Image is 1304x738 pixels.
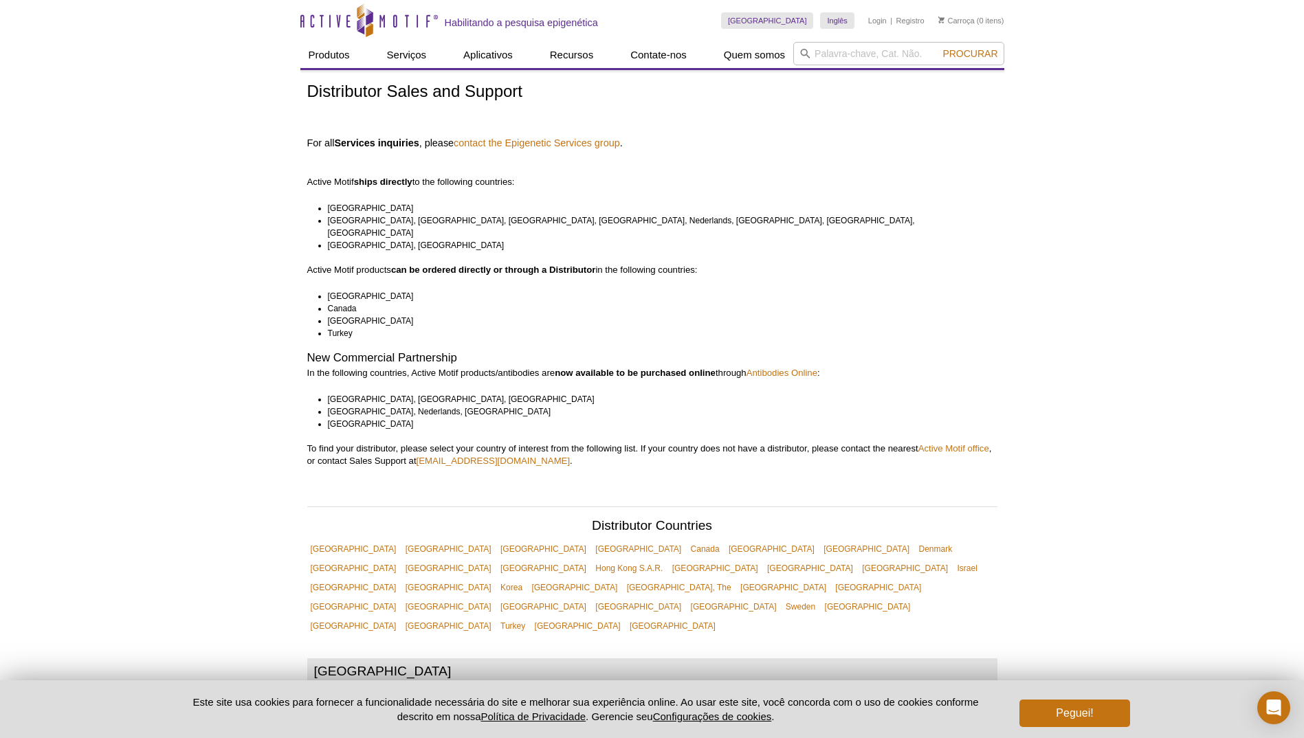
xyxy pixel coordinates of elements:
strong: can be ordered directly or through a Distributor [391,265,596,275]
a: Recursos [542,42,601,68]
li: [GEOGRAPHIC_DATA] [328,315,985,327]
a: [GEOGRAPHIC_DATA] [859,559,951,578]
strong: ships directly [354,177,412,187]
a: Canada [687,539,723,559]
a: [GEOGRAPHIC_DATA] [721,12,814,29]
font: Carroça [948,16,975,25]
a: [GEOGRAPHIC_DATA] [764,559,857,578]
font: (0 itens) [977,16,1004,25]
li: Canada [328,302,985,315]
a: [GEOGRAPHIC_DATA] [497,597,590,616]
li: Turkey [328,327,985,339]
a: [GEOGRAPHIC_DATA] [402,597,495,616]
a: [GEOGRAPHIC_DATA] [528,578,621,597]
li: [GEOGRAPHIC_DATA] [328,202,985,214]
a: [GEOGRAPHIC_DATA] [402,539,495,559]
a: [GEOGRAPHIC_DATA] [687,597,780,616]
button: Peguei! [1019,700,1129,727]
a: [GEOGRAPHIC_DATA] [821,597,914,616]
a: [GEOGRAPHIC_DATA] [402,616,495,636]
a: Carroça [938,16,975,25]
a: Sweden [782,597,819,616]
a: [GEOGRAPHIC_DATA], The [623,578,735,597]
a: [GEOGRAPHIC_DATA] [832,578,925,597]
font: . [620,137,623,148]
a: [GEOGRAPHIC_DATA] [402,559,495,578]
a: Aplicativos [455,42,521,68]
strong: Services inquiries [334,137,419,148]
strong: now available to be purchased online [555,368,716,378]
a: [GEOGRAPHIC_DATA] [626,616,719,636]
a: [GEOGRAPHIC_DATA] [307,539,400,559]
font: For all , please [307,137,454,148]
img: Seu carrinho [938,16,944,23]
font: . [771,711,774,722]
a: Quem somos [716,42,793,68]
h2: Distributor Countries [307,519,997,536]
input: Palavra-chave, Cat. Não. [793,42,1004,65]
a: Active Motif office [918,443,989,454]
li: [GEOGRAPHIC_DATA] [328,290,985,302]
a: [EMAIL_ADDRESS][DOMAIN_NAME] [417,456,571,466]
li: [GEOGRAPHIC_DATA], [GEOGRAPHIC_DATA] [328,239,985,251]
li: [GEOGRAPHIC_DATA], Nederlands, [GEOGRAPHIC_DATA] [328,405,985,418]
a: [GEOGRAPHIC_DATA] [592,539,685,559]
a: Política de Privacidade [480,711,586,722]
a: [GEOGRAPHIC_DATA] [497,539,590,559]
p: In the following countries, Active Motif products/antibodies are through : [307,367,997,379]
a: [GEOGRAPHIC_DATA] [497,559,590,578]
a: Denmark [915,539,955,559]
a: [GEOGRAPHIC_DATA] [820,539,913,559]
a: [GEOGRAPHIC_DATA] [307,578,400,597]
a: [GEOGRAPHIC_DATA] [307,597,400,616]
a: Inglês [820,12,854,29]
a: Hong Kong S.A.R. [592,559,666,578]
a: Serviços [379,42,435,68]
h2: New Commercial Partnership [307,352,997,364]
a: Registro [896,16,925,25]
li: [GEOGRAPHIC_DATA], [GEOGRAPHIC_DATA], [GEOGRAPHIC_DATA] [328,393,985,405]
font: Active Motif to the following countries: [307,177,515,187]
a: [GEOGRAPHIC_DATA] [307,616,400,636]
li: | [890,12,892,29]
h2: [GEOGRAPHIC_DATA] [307,658,997,685]
h1: Distributor Sales and Support [307,82,997,102]
p: Active Motif products in the following countries: [307,264,997,276]
div: Abra o Intercom Messenger [1257,691,1290,724]
a: [GEOGRAPHIC_DATA] [737,578,830,597]
li: [GEOGRAPHIC_DATA], [GEOGRAPHIC_DATA], [GEOGRAPHIC_DATA], [GEOGRAPHIC_DATA], Nederlands, [GEOGRAPH... [328,214,985,239]
a: Antibodies Online [747,368,817,378]
a: contact the Epigenetic Services group [454,137,620,149]
a: Login [868,16,887,25]
p: To find your distributor, please select your country of interest from the following list. If your... [307,443,997,467]
a: [GEOGRAPHIC_DATA] [669,559,762,578]
a: [GEOGRAPHIC_DATA] [402,578,495,597]
button: Procurar [938,47,1002,60]
a: Korea [497,578,526,597]
a: Turkey [497,616,529,636]
font: Este site usa cookies para fornecer a funcionalidade necessária do site e melhorar sua experiênci... [193,696,979,722]
a: [GEOGRAPHIC_DATA] [307,559,400,578]
a: [GEOGRAPHIC_DATA] [592,597,685,616]
li: [GEOGRAPHIC_DATA] [328,418,985,430]
a: [GEOGRAPHIC_DATA] [531,616,624,636]
a: Produtos [300,42,358,68]
a: Contate-nos [622,42,695,68]
span: Procurar [942,48,997,59]
a: [GEOGRAPHIC_DATA] [725,539,818,559]
button: Configurações de cookies [653,711,772,722]
a: Israel [954,559,981,578]
h2: Habilitando a pesquisa epigenética [445,16,598,29]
